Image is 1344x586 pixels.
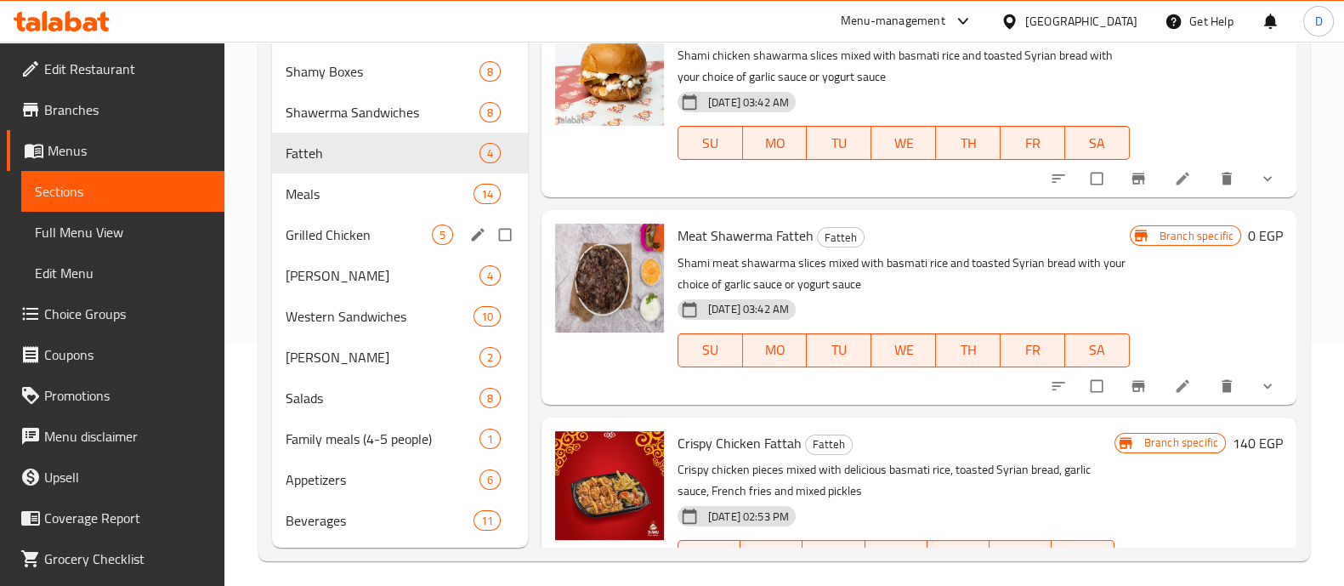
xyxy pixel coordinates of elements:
[807,333,871,367] button: TU
[479,469,501,490] div: items
[21,253,224,293] a: Edit Menu
[480,431,500,447] span: 1
[990,540,1052,574] button: FR
[809,545,858,570] span: TU
[1007,338,1058,362] span: FR
[1314,12,1322,31] span: D
[1120,367,1160,405] button: Branch-specific-item
[480,350,500,366] span: 2
[1137,435,1225,451] span: Branch specific
[480,472,500,488] span: 6
[1174,170,1194,187] a: Edit menu item
[479,102,501,122] div: items
[555,431,664,540] img: Crispy Chicken Fattah
[272,378,528,418] div: Salads8
[685,338,736,362] span: SU
[272,92,528,133] div: Shawerma Sandwiches8
[555,17,664,126] img: Chicken Shawerma Fatteh
[1080,370,1116,402] span: Select to update
[474,513,500,529] span: 11
[1065,333,1130,367] button: SA
[35,263,211,283] span: Edit Menu
[1058,545,1107,570] span: SA
[272,500,528,541] div: Beverages11
[814,131,865,156] span: TU
[44,467,211,487] span: Upsell
[678,126,743,160] button: SU
[7,498,224,538] a: Coverage Report
[44,426,211,447] span: Menu disclaimer
[44,508,211,528] span: Coverage Report
[871,126,936,160] button: WE
[479,61,501,82] div: items
[878,131,929,156] span: WE
[1208,367,1249,405] button: delete
[286,510,474,531] span: Beverages
[814,338,865,362] span: TU
[936,126,1001,160] button: TH
[286,184,474,204] div: Meals
[21,212,224,253] a: Full Menu View
[7,334,224,375] a: Coupons
[7,89,224,130] a: Branches
[272,418,528,459] div: Family meals (4-5 people)1
[48,140,211,161] span: Menus
[878,338,929,362] span: WE
[678,459,1114,502] p: Crispy chicken pieces mixed with delicious basmati rice, toasted Syrian bread, garlic sauce, Fren...
[286,347,479,367] span: [PERSON_NAME]
[286,225,432,245] span: Grilled Chicken
[701,509,796,525] span: [DATE] 02:53 PM
[480,105,500,121] span: 8
[286,347,479,367] div: Shami Rizo
[272,255,528,296] div: [PERSON_NAME]4
[865,540,927,574] button: WE
[936,333,1001,367] button: TH
[272,133,528,174] div: Fatteh4
[1040,367,1080,405] button: sort-choices
[802,540,865,574] button: TU
[1233,431,1283,455] h6: 140 EGP
[432,225,453,245] div: items
[286,429,479,449] span: Family meals (4-5 people)
[927,540,990,574] button: TH
[286,388,479,408] span: Salads
[805,435,853,455] div: Fatteh
[678,430,802,456] span: Crispy Chicken Fattah
[44,549,211,569] span: Grocery Checklist
[467,224,492,246] button: edit
[1072,338,1123,362] span: SA
[272,214,528,255] div: Grilled Chicken5edit
[1007,131,1058,156] span: FR
[1249,160,1290,197] button: show more
[286,143,479,163] span: Fatteh
[433,227,452,243] span: 5
[479,265,501,286] div: items
[743,126,808,160] button: MO
[474,309,500,325] span: 10
[286,469,479,490] div: Appetizers
[750,338,801,362] span: MO
[1259,378,1276,395] svg: Show Choices
[7,130,224,171] a: Menus
[286,61,479,82] span: Shamy Boxes
[286,102,479,122] span: Shawerma Sandwiches
[934,545,983,570] span: TH
[480,268,500,284] span: 4
[1174,378,1194,395] a: Edit menu item
[818,228,864,247] span: Fatteh
[678,540,740,574] button: SU
[7,457,224,498] a: Upsell
[685,545,734,570] span: SU
[743,333,808,367] button: MO
[701,94,796,111] span: [DATE] 03:42 AM
[272,174,528,214] div: Meals14
[1072,131,1123,156] span: SA
[1120,160,1160,197] button: Branch-specific-item
[35,222,211,242] span: Full Menu View
[272,296,528,337] div: Western Sandwiches10
[1208,160,1249,197] button: delete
